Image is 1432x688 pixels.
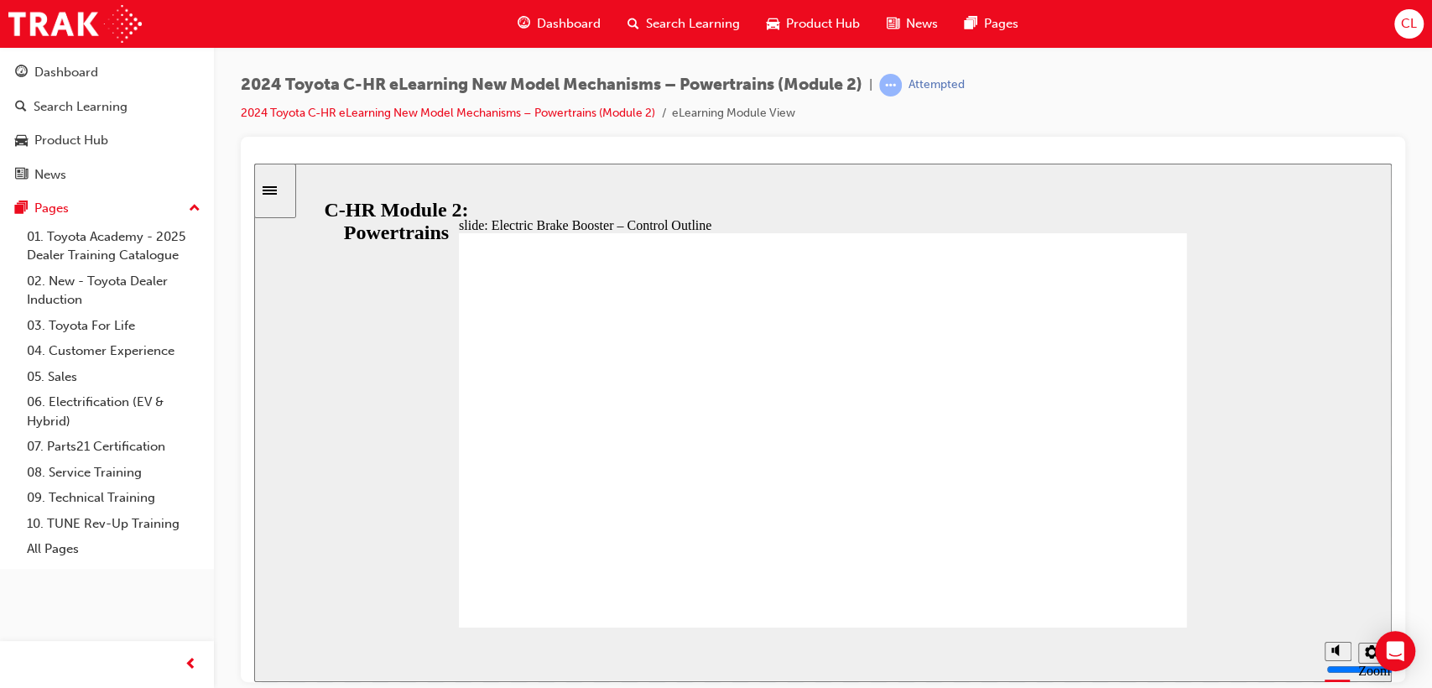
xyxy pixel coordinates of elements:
[20,434,207,460] a: 07. Parts21 Certification
[786,14,860,34] span: Product Hub
[614,7,753,41] a: search-iconSearch Learning
[7,159,207,190] a: News
[20,485,207,511] a: 09. Technical Training
[7,91,207,122] a: Search Learning
[241,106,655,120] a: 2024 Toyota C-HR eLearning New Model Mechanisms – Powertrains (Module 2)
[1104,479,1131,500] button: Settings
[34,165,66,185] div: News
[15,168,28,183] span: news-icon
[7,54,207,193] button: DashboardSearch LearningProduct HubNews
[951,7,1032,41] a: pages-iconPages
[7,125,207,156] a: Product Hub
[1062,464,1129,519] div: misc controls
[20,460,207,486] a: 08. Service Training
[189,198,200,220] span: up-icon
[1394,9,1424,39] button: CL
[672,104,795,123] li: eLearning Module View
[15,65,28,81] span: guage-icon
[15,133,28,149] span: car-icon
[753,7,873,41] a: car-iconProduct Hub
[518,13,530,34] span: guage-icon
[241,76,862,95] span: 2024 Toyota C-HR eLearning New Model Mechanisms – Powertrains (Module 2)
[7,193,207,224] button: Pages
[15,201,28,216] span: pages-icon
[185,654,197,675] span: prev-icon
[7,57,207,88] a: Dashboard
[965,13,977,34] span: pages-icon
[767,13,779,34] span: car-icon
[1104,500,1136,545] label: Zoom to fit
[8,5,142,43] img: Trak
[906,14,938,34] span: News
[879,74,902,96] span: learningRecordVerb_ATTEMPT-icon
[537,14,601,34] span: Dashboard
[909,77,965,93] div: Attempted
[1070,478,1097,498] button: Mute (Ctrl+Alt+M)
[34,199,69,218] div: Pages
[627,13,639,34] span: search-icon
[887,13,899,34] span: news-icon
[1375,631,1415,671] div: Open Intercom Messenger
[984,14,1018,34] span: Pages
[646,14,740,34] span: Search Learning
[20,313,207,339] a: 03. Toyota For Life
[1072,499,1180,513] input: volume
[873,7,951,41] a: news-iconNews
[1401,14,1417,34] span: CL
[34,63,98,82] div: Dashboard
[20,364,207,390] a: 05. Sales
[20,268,207,313] a: 02. New - Toyota Dealer Induction
[34,131,108,150] div: Product Hub
[869,76,872,95] span: |
[34,97,128,117] div: Search Learning
[20,511,207,537] a: 10. TUNE Rev-Up Training
[20,389,207,434] a: 06. Electrification (EV & Hybrid)
[20,338,207,364] a: 04. Customer Experience
[20,224,207,268] a: 01. Toyota Academy - 2025 Dealer Training Catalogue
[504,7,614,41] a: guage-iconDashboard
[15,100,27,115] span: search-icon
[20,536,207,562] a: All Pages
